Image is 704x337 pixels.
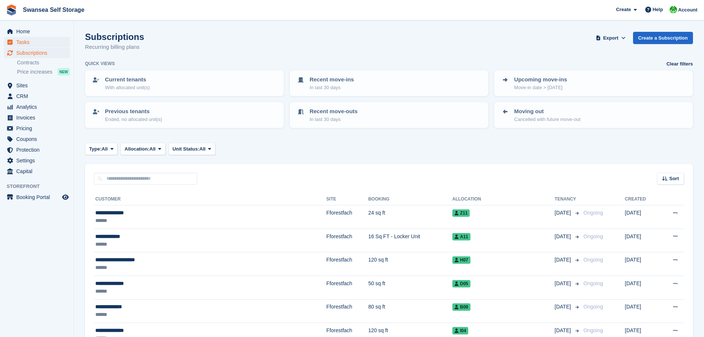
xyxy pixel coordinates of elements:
[452,303,470,311] span: B09
[7,183,74,190] span: Storefront
[514,116,580,123] p: Cancelled with future move-out
[89,145,102,153] span: Type:
[61,193,70,202] a: Preview store
[368,205,452,229] td: 24 sq ft
[173,145,200,153] span: Unit Status:
[310,84,354,91] p: In last 30 days
[4,166,70,176] a: menu
[16,26,61,37] span: Home
[16,145,61,155] span: Protection
[625,299,659,323] td: [DATE]
[625,205,659,229] td: [DATE]
[326,205,368,229] td: Fforestfach
[16,91,61,101] span: CRM
[616,6,631,13] span: Create
[4,155,70,166] a: menu
[584,233,603,239] span: Ongoing
[368,299,452,323] td: 80 sq ft
[290,71,488,95] a: Recent move-ins In last 30 days
[20,4,87,16] a: Swansea Self Storage
[452,233,470,240] span: A11
[310,107,358,116] p: Recent move-outs
[17,59,70,66] a: Contracts
[368,252,452,276] td: 120 sq ft
[17,68,70,76] a: Price increases NEW
[290,103,488,127] a: Recent move-outs In last 30 days
[16,48,61,58] span: Subscriptions
[452,256,470,264] span: H07
[555,193,581,205] th: Tenancy
[555,327,572,334] span: [DATE]
[105,84,150,91] p: With allocated unit(s)
[4,91,70,101] a: menu
[6,4,17,16] img: stora-icon-8386f47178a22dfd0bd8f6a31ec36ba5ce8667c1dd55bd0f319d3a0aa187defe.svg
[555,303,572,311] span: [DATE]
[4,134,70,144] a: menu
[625,229,659,252] td: [DATE]
[603,34,618,42] span: Export
[669,175,679,182] span: Sort
[4,192,70,202] a: menu
[16,112,61,123] span: Invoices
[368,276,452,299] td: 50 sq ft
[326,299,368,323] td: Fforestfach
[555,233,572,240] span: [DATE]
[200,145,206,153] span: All
[85,143,118,155] button: Type: All
[495,103,692,127] a: Moving out Cancelled with future move-out
[16,192,61,202] span: Booking Portal
[495,71,692,95] a: Upcoming move-ins Move-in date > [DATE]
[58,68,70,75] div: NEW
[310,116,358,123] p: In last 30 days
[555,256,572,264] span: [DATE]
[633,32,693,44] a: Create a Subscription
[105,75,150,84] p: Current tenants
[368,229,452,252] td: 16 Sq FT - Locker Unit
[120,143,166,155] button: Allocation: All
[595,32,627,44] button: Export
[678,6,697,14] span: Account
[94,193,326,205] th: Customer
[670,6,677,13] img: Andrew Robbins
[584,210,603,216] span: Ongoing
[452,280,470,287] span: D05
[452,209,470,217] span: Z11
[102,145,108,153] span: All
[4,102,70,112] a: menu
[85,32,144,42] h1: Subscriptions
[85,60,115,67] h6: Quick views
[653,6,663,13] span: Help
[149,145,156,153] span: All
[16,134,61,144] span: Coupons
[514,84,567,91] p: Move-in date > [DATE]
[16,37,61,47] span: Tasks
[310,75,354,84] p: Recent move-ins
[105,116,162,123] p: Ended, no allocated unit(s)
[584,304,603,310] span: Ongoing
[555,280,572,287] span: [DATE]
[514,75,567,84] p: Upcoming move-ins
[326,252,368,276] td: Fforestfach
[16,166,61,176] span: Capital
[584,280,603,286] span: Ongoing
[584,257,603,263] span: Ongoing
[125,145,149,153] span: Allocation:
[514,107,580,116] p: Moving out
[86,103,283,127] a: Previous tenants Ended, no allocated unit(s)
[555,209,572,217] span: [DATE]
[452,193,555,205] th: Allocation
[16,155,61,166] span: Settings
[326,276,368,299] td: Fforestfach
[105,107,162,116] p: Previous tenants
[4,123,70,134] a: menu
[368,193,452,205] th: Booking
[17,68,52,75] span: Price increases
[16,102,61,112] span: Analytics
[4,145,70,155] a: menu
[16,123,61,134] span: Pricing
[4,26,70,37] a: menu
[85,43,144,51] p: Recurring billing plans
[666,60,693,68] a: Clear filters
[4,37,70,47] a: menu
[452,327,469,334] span: I04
